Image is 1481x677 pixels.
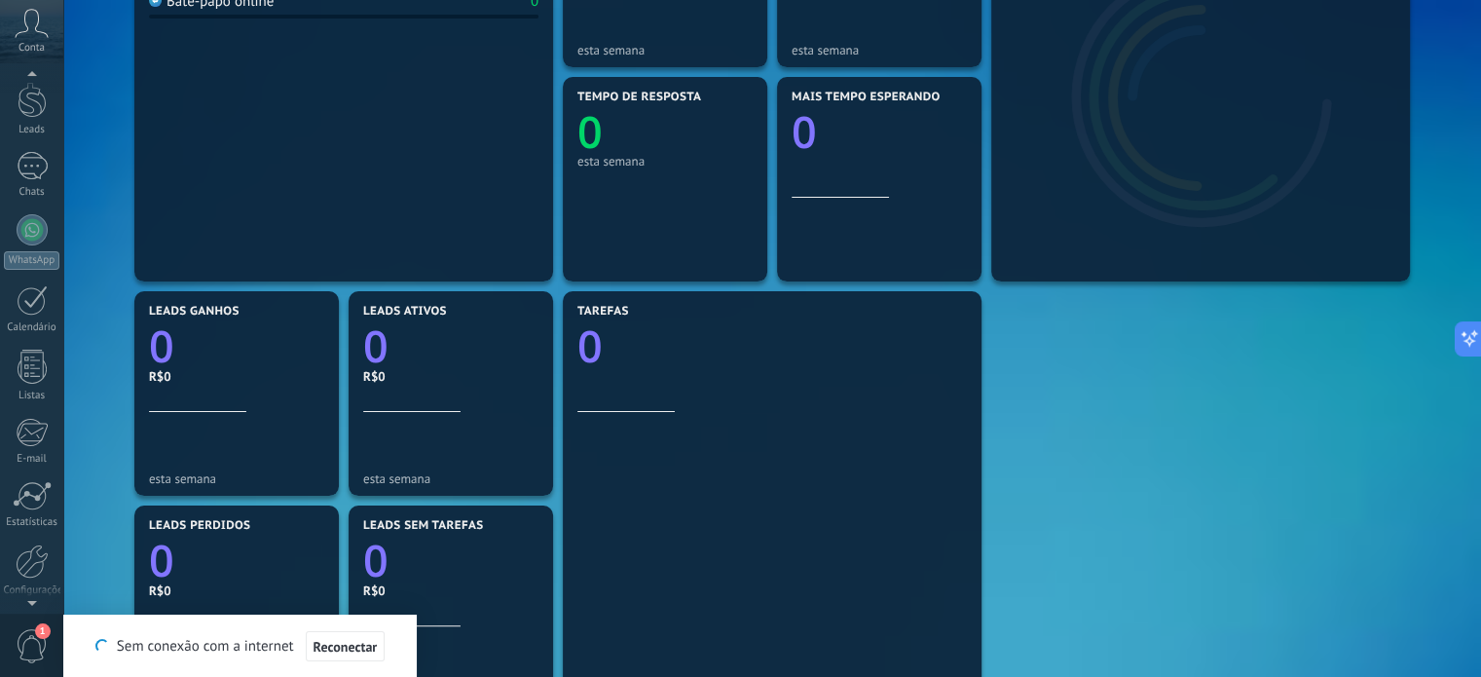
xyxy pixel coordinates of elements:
div: R$0 [363,368,538,385]
div: R$0 [149,583,324,599]
text: 0 [149,317,174,376]
div: E-mail [4,453,60,466]
span: 1 [35,623,51,639]
span: Leads perdidos [149,519,250,533]
text: 0 [363,317,389,376]
div: WhatsApp [4,251,59,270]
div: esta semana [363,471,538,486]
div: Chats [4,186,60,199]
span: Mais tempo esperando [792,91,941,104]
text: 0 [577,317,603,376]
button: Reconectar [306,631,386,662]
span: Reconectar [314,640,378,654]
span: Tarefas [577,305,629,319]
text: 0 [149,531,174,590]
text: 0 [577,102,603,162]
div: Calendário [4,321,60,334]
span: Leads ativos [363,305,447,319]
a: 0 [363,531,538,590]
div: Estatísticas [4,516,60,529]
span: Conta [19,42,45,55]
div: Leads [4,124,60,136]
a: 0 [149,531,324,590]
span: Leads sem tarefas [363,519,483,533]
div: esta semana [792,43,967,57]
span: Leads ganhos [149,305,240,319]
div: esta semana [149,471,324,486]
text: 0 [363,531,389,590]
text: 0 [792,102,817,162]
a: 0 [363,317,538,376]
div: Sem conexão com a internet [95,630,385,662]
div: esta semana [577,43,753,57]
div: R$0 [149,368,324,385]
div: Listas [4,390,60,402]
a: 0 [149,317,324,376]
div: esta semana [577,154,753,169]
span: Tempo de resposta [577,91,701,104]
a: 0 [577,317,967,376]
div: R$0 [363,583,538,599]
